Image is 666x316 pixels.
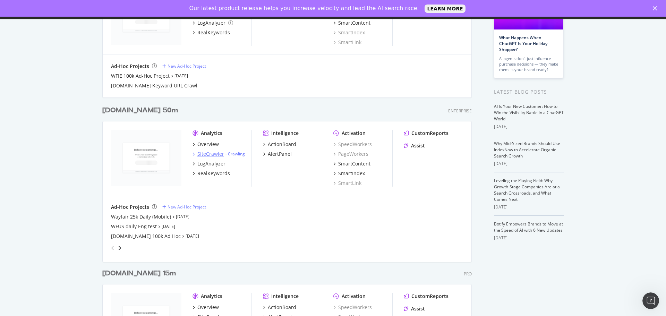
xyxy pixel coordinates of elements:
a: [DOMAIN_NAME] 50m [102,105,181,116]
iframe: Intercom live chat [642,292,659,309]
a: SmartContent [333,19,370,26]
div: SiteCrawler [197,151,224,157]
a: LogAnalyzer [193,160,225,167]
div: Latest Blog Posts [494,88,564,96]
a: New Ad-Hoc Project [162,204,206,210]
a: Assist [404,305,425,312]
a: AlertPanel [263,151,292,157]
div: [DOMAIN_NAME] 15m [102,268,176,279]
a: SpeedWorkers [333,304,372,311]
a: SmartLink [333,180,361,187]
div: Our latest product release helps you increase velocity and lead the AI search race. [189,5,419,12]
img: www.wayfair.com [111,130,181,186]
a: [DATE] [162,223,175,229]
a: [DOMAIN_NAME] 100k Ad Hoc [111,233,181,240]
a: WFUS daily Eng test [111,223,157,230]
a: [DATE] [186,233,199,239]
a: SmartContent [333,160,370,167]
div: Activation [342,293,366,300]
div: [DOMAIN_NAME] 50m [102,105,178,116]
div: Close [653,6,660,10]
a: Leveling the Playing Field: Why Growth-Stage Companies Are at a Search Crossroads, and What Comes... [494,178,560,202]
div: Pro [464,271,472,277]
div: CustomReports [411,130,449,137]
div: [DATE] [494,235,564,241]
div: - [225,151,245,157]
a: Overview [193,304,219,311]
div: RealKeywords [197,170,230,177]
a: LogAnalyzer [193,19,233,26]
a: RealKeywords [193,170,230,177]
a: Wayfair 25k Daily (Mobile) [111,213,171,220]
div: ActionBoard [268,304,296,311]
a: SiteCrawler- Crawling [193,151,245,157]
div: Ad-Hoc Projects [111,63,149,70]
div: Assist [411,305,425,312]
div: Activation [342,130,366,137]
div: Overview [197,141,219,148]
a: Botify Empowers Brands to Move at the Speed of AI with 6 New Updates [494,221,563,233]
div: [DATE] [494,204,564,210]
a: [DOMAIN_NAME] Keyword URL Crawl [111,82,197,89]
div: angle-left [108,242,117,254]
a: LEARN MORE [425,5,466,13]
div: Intelligence [271,130,299,137]
a: Why Mid-Sized Brands Should Use IndexNow to Accelerate Organic Search Growth [494,140,560,159]
a: ActionBoard [263,141,296,148]
div: Ad-Hoc Projects [111,204,149,211]
div: Analytics [201,293,222,300]
a: CustomReports [404,130,449,137]
div: Enterprise [448,108,472,114]
div: New Ad-Hoc Project [168,204,206,210]
a: SpeedWorkers [333,141,372,148]
a: Crawling [228,151,245,157]
div: Analytics [201,130,222,137]
div: SmartIndex [338,170,365,177]
div: RealKeywords [197,29,230,36]
div: LogAnalyzer [197,19,225,26]
a: SmartLink [333,39,361,46]
a: CustomReports [404,293,449,300]
div: CustomReports [411,293,449,300]
a: PageWorkers [333,151,368,157]
div: Intelligence [271,293,299,300]
div: Overview [197,304,219,311]
div: AI agents don’t just influence purchase decisions — they make them. Is your brand ready? [499,56,558,72]
a: Assist [404,142,425,149]
div: SmartContent [338,160,370,167]
a: ActionBoard [263,304,296,311]
div: Assist [411,142,425,149]
a: [DATE] [174,73,188,79]
div: ActionBoard [268,141,296,148]
a: RealKeywords [193,29,230,36]
div: SmartContent [338,19,370,26]
div: [DATE] [494,123,564,130]
a: New Ad-Hoc Project [162,63,206,69]
a: SmartIndex [333,170,365,177]
a: What Happens When ChatGPT Is Your Holiday Shopper? [499,35,547,52]
a: WFIE 100k Ad-Hoc Project [111,72,170,79]
a: SmartIndex [333,29,365,36]
div: angle-right [117,245,122,251]
div: New Ad-Hoc Project [168,63,206,69]
div: LogAnalyzer [197,160,225,167]
div: AlertPanel [268,151,292,157]
a: [DATE] [176,214,189,220]
a: [DOMAIN_NAME] 15m [102,268,179,279]
a: AI Is Your New Customer: How to Win the Visibility Battle in a ChatGPT World [494,103,564,122]
a: Overview [193,141,219,148]
div: [DATE] [494,161,564,167]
